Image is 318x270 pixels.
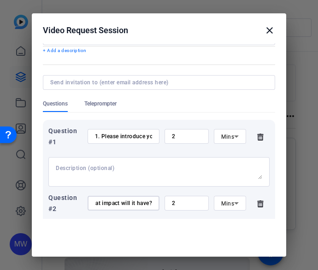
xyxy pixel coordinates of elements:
[95,133,152,140] input: Enter your question here
[264,25,275,36] mat-icon: close
[84,100,117,107] span: Teleprompter
[221,134,234,140] span: Mins
[221,200,234,207] span: Mins
[43,100,68,107] span: Questions
[43,47,275,54] p: + Add a description
[172,200,201,207] input: Time
[43,25,275,36] div: Video Request Session
[48,125,82,147] div: Question #1
[48,192,82,214] div: Question #2
[50,79,264,86] input: Send invitation to (enter email address here)
[172,133,201,140] input: Time
[95,200,152,207] input: Enter your question here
